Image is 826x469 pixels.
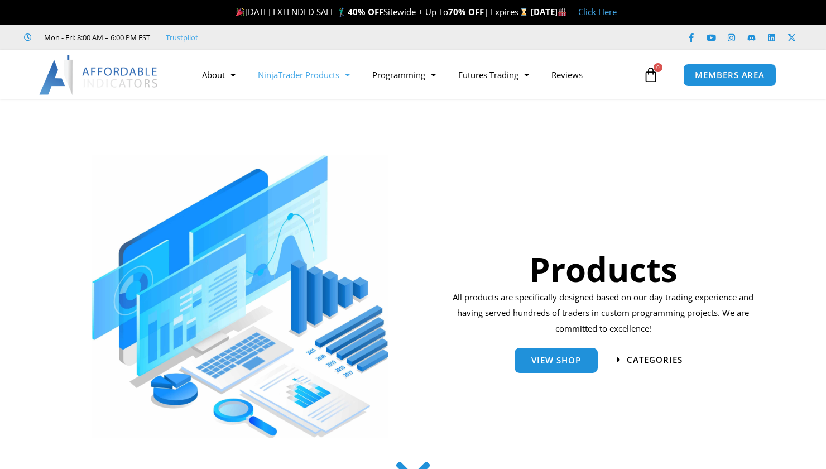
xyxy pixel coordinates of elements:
[695,71,765,79] span: MEMBERS AREA
[531,6,567,17] strong: [DATE]
[449,290,757,337] p: All products are specifically designed based on our day trading experience and having served hund...
[348,6,383,17] strong: 40% OFF
[520,8,528,16] img: ⌛
[191,62,247,88] a: About
[447,62,540,88] a: Futures Trading
[683,64,776,87] a: MEMBERS AREA
[654,63,662,72] span: 0
[540,62,594,88] a: Reviews
[236,8,244,16] img: 🎉
[558,8,566,16] img: 🏭
[627,356,683,364] span: categories
[92,155,388,438] img: ProductsSection scaled | Affordable Indicators – NinjaTrader
[617,356,683,364] a: categories
[448,6,484,17] strong: 70% OFF
[578,6,617,17] a: Click Here
[449,246,757,293] h1: Products
[247,62,361,88] a: NinjaTrader Products
[41,31,150,44] span: Mon - Fri: 8:00 AM – 6:00 PM EST
[233,6,530,17] span: [DATE] EXTENDED SALE 🏌️‍♂️ Sitewide + Up To | Expires
[39,55,159,95] img: LogoAI | Affordable Indicators – NinjaTrader
[361,62,447,88] a: Programming
[166,31,198,44] a: Trustpilot
[191,62,640,88] nav: Menu
[515,348,598,373] a: View Shop
[531,356,581,365] span: View Shop
[626,59,675,91] a: 0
